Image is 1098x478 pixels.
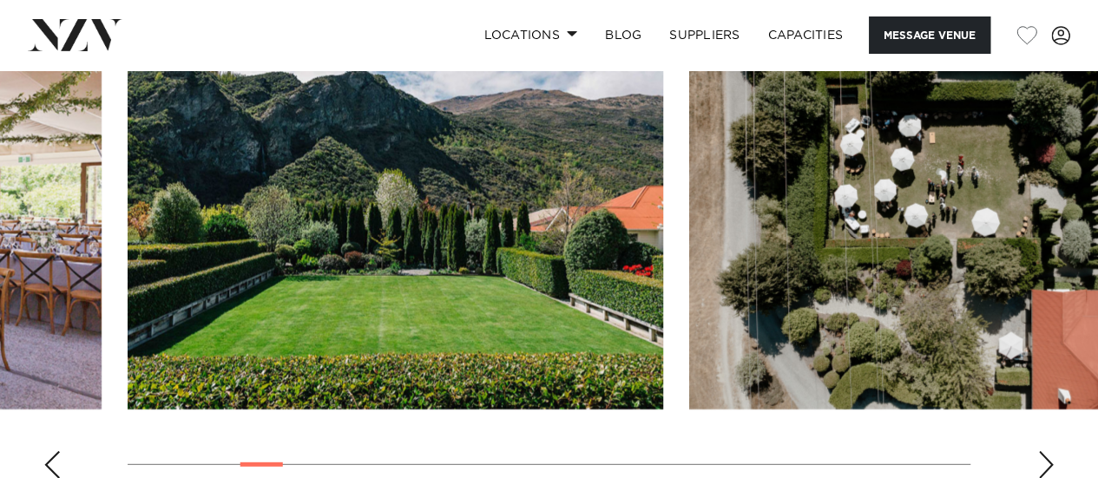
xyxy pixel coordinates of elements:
a: Capacities [754,16,858,54]
swiper-slide: 5 / 30 [128,16,663,409]
a: SUPPLIERS [655,16,753,54]
a: Locations [470,16,591,54]
button: Message Venue [869,16,990,54]
a: BLOG [591,16,655,54]
img: nzv-logo.png [28,19,122,50]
